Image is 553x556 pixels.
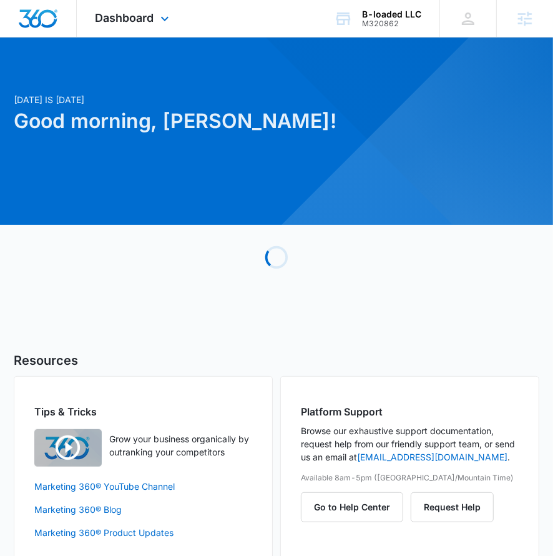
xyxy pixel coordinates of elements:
img: website_grey.svg [20,32,30,42]
a: [EMAIL_ADDRESS][DOMAIN_NAME] [357,452,507,462]
img: tab_domain_overview_orange.svg [34,72,44,82]
a: Marketing 360® YouTube Channel [34,480,252,493]
button: Go to Help Center [301,492,403,522]
img: Quick Overview Video [34,429,102,467]
a: Marketing 360® Product Updates [34,526,252,539]
p: Available 8am-5pm ([GEOGRAPHIC_DATA]/Mountain Time) [301,472,519,484]
h2: Tips & Tricks [34,404,252,419]
h5: Resources [14,351,539,370]
p: [DATE] is [DATE] [14,93,539,106]
div: Keywords by Traffic [138,74,210,82]
div: v 4.0.25 [35,20,61,30]
div: Domain: [DOMAIN_NAME] [32,32,137,42]
div: account name [362,9,421,19]
span: Dashboard [95,11,154,24]
p: Browse our exhaustive support documentation, request help from our friendly support team, or send... [301,424,519,464]
p: Grow your business organically by outranking your competitors [109,432,252,459]
img: tab_keywords_by_traffic_grey.svg [124,72,134,82]
a: Marketing 360® Blog [34,503,252,516]
a: Request Help [411,502,494,512]
h1: Good morning, [PERSON_NAME]! [14,106,539,136]
div: account id [362,19,421,28]
img: logo_orange.svg [20,20,30,30]
div: Domain Overview [47,74,112,82]
h2: Platform Support [301,404,519,419]
button: Request Help [411,492,494,522]
a: Go to Help Center [301,502,411,512]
